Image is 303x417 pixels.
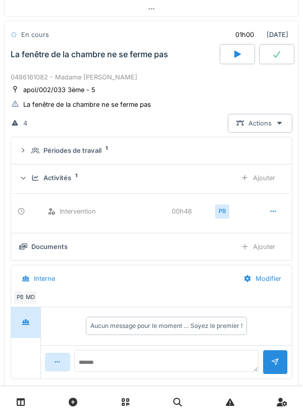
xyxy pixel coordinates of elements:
[15,237,288,256] summary: DocumentsAjouter
[227,25,292,44] div: [DATE]
[228,114,292,133] div: Actions
[13,290,27,305] div: PB
[215,204,229,219] div: PB
[31,242,68,252] div: Documents
[21,30,49,39] div: En cours
[23,290,37,305] div: MD
[235,269,290,288] div: Modifier
[15,141,288,160] summary: Périodes de travail1
[47,206,168,216] div: Intervention
[23,118,27,128] div: 4
[11,50,168,59] div: La fenêtre de la chambre ne se ferme pas
[34,274,55,283] div: Interne
[23,85,95,95] div: apol/002/033 3ème - 5
[15,169,288,187] summary: Activités1Ajouter
[43,173,71,183] div: Activités
[23,100,151,109] div: La fenêtre de la chambre ne se ferme pas
[172,206,212,216] div: 00h48
[43,146,102,155] div: Périodes de travail
[235,30,254,39] div: 01h00
[232,237,284,256] div: Ajouter
[90,321,242,330] div: Aucun message pour le moment … Soyez le premier !
[11,72,292,82] div: 0486161082 - Madame [PERSON_NAME]
[232,169,284,187] div: Ajouter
